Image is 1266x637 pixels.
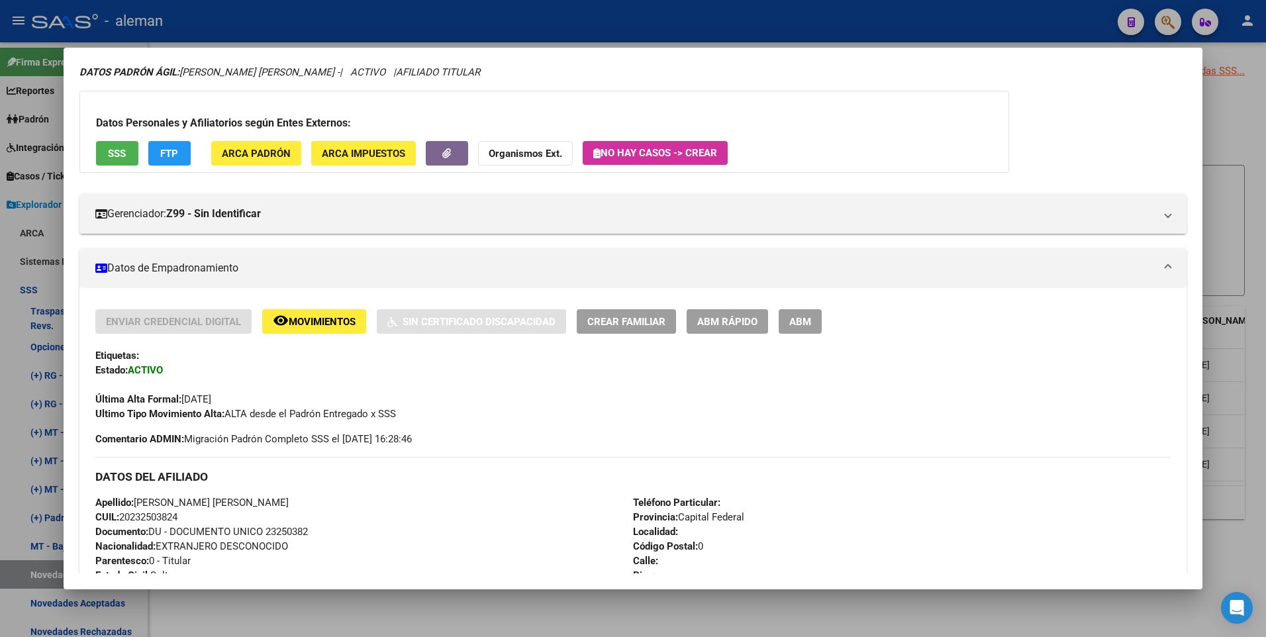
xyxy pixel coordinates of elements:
[273,313,289,328] mat-icon: remove_red_eye
[95,408,224,420] strong: Ultimo Tipo Movimiento Alta:
[95,569,183,581] span: Soltero
[95,569,150,581] strong: Estado Civil:
[95,540,288,552] span: EXTRANJERO DESCONOCIDO
[96,115,993,131] h3: Datos Personales y Afiliatorios según Entes Externos:
[633,540,698,552] strong: Código Postal:
[789,316,811,328] span: ABM
[697,316,757,328] span: ABM Rápido
[222,148,291,160] span: ARCA Padrón
[95,469,1171,484] h3: DATOS DEL AFILIADO
[633,555,658,567] strong: Calle:
[95,526,308,538] span: DU - DOCUMENTO UNICO 23250382
[95,526,148,538] strong: Documento:
[633,569,656,581] strong: Piso:
[587,316,665,328] span: Crear Familiar
[95,260,1155,276] mat-panel-title: Datos de Empadronamiento
[211,141,301,166] button: ARCA Padrón
[95,511,119,523] strong: CUIL:
[633,497,720,509] strong: Teléfono Particular:
[128,364,163,376] strong: ACTIVO
[95,555,149,567] strong: Parentesco:
[95,206,1155,222] mat-panel-title: Gerenciador:
[95,497,134,509] strong: Apellido:
[262,309,366,334] button: Movimientos
[79,66,480,78] i: | ACTIVO |
[95,540,156,552] strong: Nacionalidad:
[489,148,562,160] strong: Organismos Ext.
[95,364,128,376] strong: Estado:
[95,350,139,362] strong: Etiquetas:
[633,526,678,538] strong: Localidad:
[779,309,822,334] button: ABM
[95,309,252,334] button: Enviar Credencial Digital
[577,309,676,334] button: Crear Familiar
[583,141,728,165] button: No hay casos -> Crear
[478,141,573,166] button: Organismos Ext.
[95,511,177,523] span: 20232503824
[377,309,566,334] button: Sin Certificado Discapacidad
[311,141,416,166] button: ARCA Impuestos
[403,316,556,328] span: Sin Certificado Discapacidad
[95,497,289,509] span: [PERSON_NAME] [PERSON_NAME]
[687,309,768,334] button: ABM Rápido
[396,66,480,78] span: AFILIADO TITULAR
[322,148,405,160] span: ARCA Impuestos
[166,206,261,222] strong: Z99 - Sin Identificar
[95,393,211,405] span: [DATE]
[160,148,178,160] span: FTP
[633,511,678,523] strong: Provincia:
[79,248,1187,288] mat-expansion-panel-header: Datos de Empadronamiento
[79,66,179,78] strong: DATOS PADRÓN ÁGIL:
[95,393,181,405] strong: Última Alta Formal:
[148,141,191,166] button: FTP
[633,511,744,523] span: Capital Federal
[289,316,356,328] span: Movimientos
[633,540,703,552] span: 0
[108,148,126,160] span: SSS
[593,147,717,159] span: No hay casos -> Crear
[95,433,184,445] strong: Comentario ADMIN:
[95,555,191,567] span: 0 - Titular
[96,141,138,166] button: SSS
[106,316,241,328] span: Enviar Credencial Digital
[95,408,396,420] span: ALTA desde el Padrón Entregado x SSS
[79,194,1187,234] mat-expansion-panel-header: Gerenciador:Z99 - Sin Identificar
[79,66,340,78] span: [PERSON_NAME] [PERSON_NAME] -
[1221,592,1253,624] div: Open Intercom Messenger
[95,432,412,446] span: Migración Padrón Completo SSS el [DATE] 16:28:46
